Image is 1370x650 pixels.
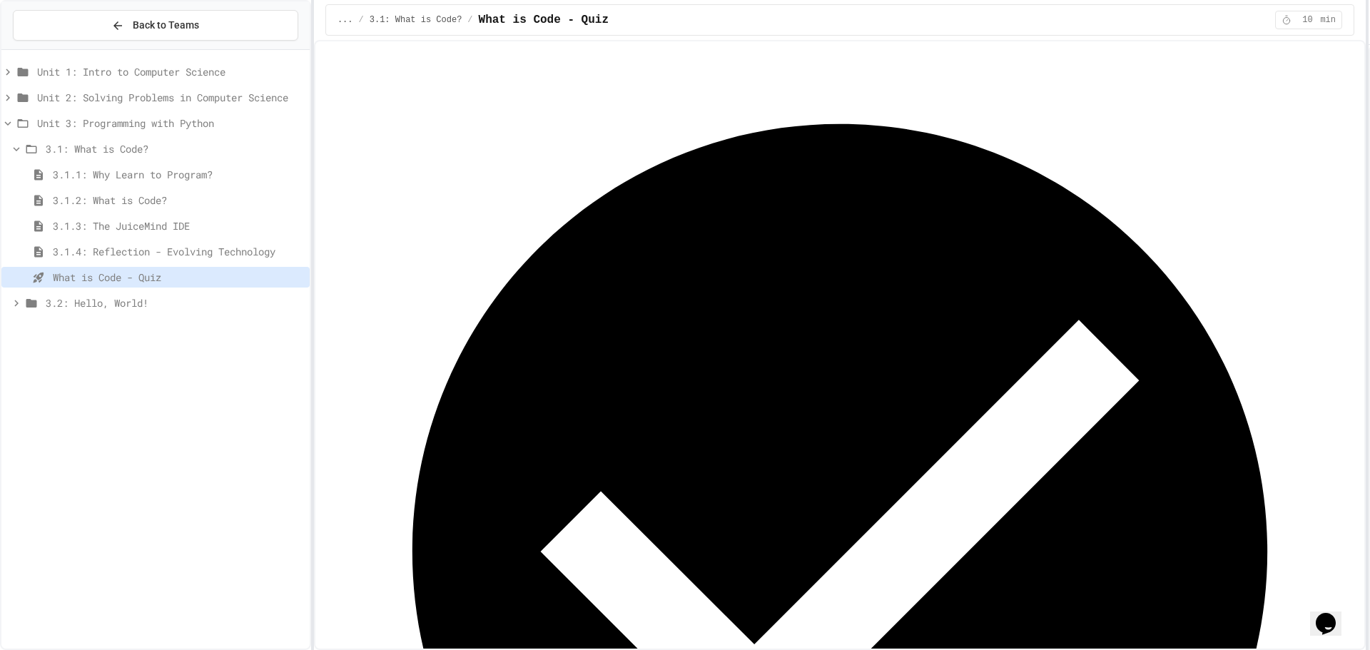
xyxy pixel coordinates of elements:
[53,218,304,233] span: 3.1.3: The JuiceMind IDE
[1296,14,1319,26] span: 10
[53,193,304,208] span: 3.1.2: What is Code?
[467,14,472,26] span: /
[13,10,298,41] button: Back to Teams
[46,141,304,156] span: 3.1: What is Code?
[1310,593,1356,636] iframe: chat widget
[37,90,304,105] span: Unit 2: Solving Problems in Computer Science
[359,14,364,26] span: /
[479,11,609,29] span: What is Code - Quiz
[1320,14,1336,26] span: min
[37,64,304,79] span: Unit 1: Intro to Computer Science
[53,244,304,259] span: 3.1.4: Reflection - Evolving Technology
[53,270,304,285] span: What is Code - Quiz
[370,14,462,26] span: 3.1: What is Code?
[133,18,199,33] span: Back to Teams
[338,14,353,26] span: ...
[37,116,304,131] span: Unit 3: Programming with Python
[53,167,304,182] span: 3.1.1: Why Learn to Program?
[46,295,304,310] span: 3.2: Hello, World!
